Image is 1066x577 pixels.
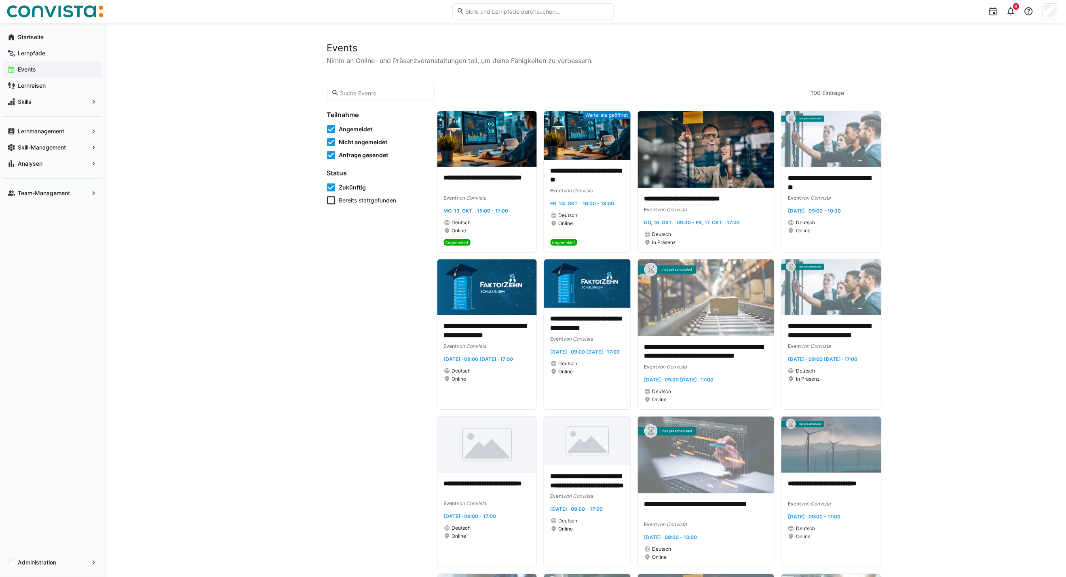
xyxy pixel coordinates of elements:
[339,196,397,204] span: Bereits stattgefunden
[801,501,831,507] span: von Convista
[811,89,821,97] span: 100
[657,206,687,213] span: von Convista
[644,377,714,383] span: [DATE] · 09:00 [DATE] · 17:00
[339,138,388,146] span: Nicht angemeldet
[327,169,427,177] h4: Status
[437,111,537,167] img: image
[339,151,388,159] span: Anfrage gesendet
[586,112,628,118] span: Warteliste geöffnet
[445,240,469,245] span: Angemeldet
[644,534,697,540] span: [DATE] · 09:00 - 13:00
[559,526,573,532] span: Online
[657,521,687,527] span: von Convista
[339,125,373,133] span: Angemeldet
[452,368,471,374] span: Deutsch
[823,89,844,97] span: Einträge
[564,336,593,342] span: von Convista
[788,195,801,201] span: Event
[796,219,815,226] span: Deutsch
[457,195,487,201] span: von Convista
[559,212,578,219] span: Deutsch
[801,343,831,349] span: von Convista
[644,219,740,225] span: Do, 16. Okt. · 09:30 - Fr, 17. Okt. · 17:00
[327,111,427,119] h4: Teilnahme
[652,231,671,238] span: Deutsch
[781,417,881,473] img: image
[544,417,631,465] img: image
[464,8,609,15] input: Skills und Lernpfade durchsuchen…
[796,376,820,382] span: In Präsenz
[452,376,467,382] span: Online
[652,554,667,560] span: Online
[444,195,457,201] span: Event
[796,227,811,234] span: Online
[452,227,467,234] span: Online
[551,506,603,512] span: [DATE] · 09:00 - 17:00
[551,187,564,194] span: Event
[544,111,631,160] img: image
[444,343,457,349] span: Event
[796,525,815,532] span: Deutsch
[564,187,593,194] span: von Convista
[652,396,667,403] span: Online
[781,259,881,316] img: image
[644,364,657,370] span: Event
[444,513,496,519] span: [DATE] · 09:00 - 17:00
[452,533,467,539] span: Online
[559,369,573,375] span: Online
[457,500,487,506] span: von Convista
[452,525,471,531] span: Deutsch
[559,220,573,227] span: Online
[564,493,593,499] span: von Convista
[339,183,366,192] span: Zukünftig
[544,259,631,308] img: image
[339,89,430,97] input: Suche Events
[437,417,537,472] img: image
[788,501,801,507] span: Event
[559,360,578,367] span: Deutsch
[1015,4,1017,9] span: 6
[638,259,775,336] img: image
[652,239,676,246] span: In Präsenz
[652,546,671,552] span: Deutsch
[638,417,775,493] img: image
[551,200,614,206] span: Fr, 24. Okt. · 16:00 - 18:00
[788,208,841,214] span: [DATE] · 09:00 - 10:30
[552,240,576,245] span: Angemeldet
[644,206,657,213] span: Event
[551,336,564,342] span: Event
[788,343,801,349] span: Event
[444,208,509,214] span: Mo, 13. Okt. · 15:00 - 17:00
[781,111,881,167] img: image
[559,518,578,524] span: Deutsch
[644,521,657,527] span: Event
[551,493,564,499] span: Event
[437,259,537,315] img: image
[327,42,844,54] h2: Events
[452,219,471,226] span: Deutsch
[444,500,457,506] span: Event
[796,533,811,540] span: Online
[788,514,840,520] span: [DATE] · 09:00 - 17:00
[788,356,857,362] span: [DATE] · 09:00 [DATE] · 17:00
[444,356,513,362] span: [DATE] · 09:00 [DATE] · 17:00
[551,349,620,355] span: [DATE] · 09:00 [DATE] · 17:00
[652,388,671,395] span: Deutsch
[801,195,831,201] span: von Convista
[457,343,487,349] span: von Convista
[657,364,687,370] span: von Convista
[796,368,815,374] span: Deutsch
[327,56,844,65] p: Nimm an Online- und Präsenzveranstaltungen teil, um deine Fähigkeiten zu verbessern.
[638,111,775,188] img: image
